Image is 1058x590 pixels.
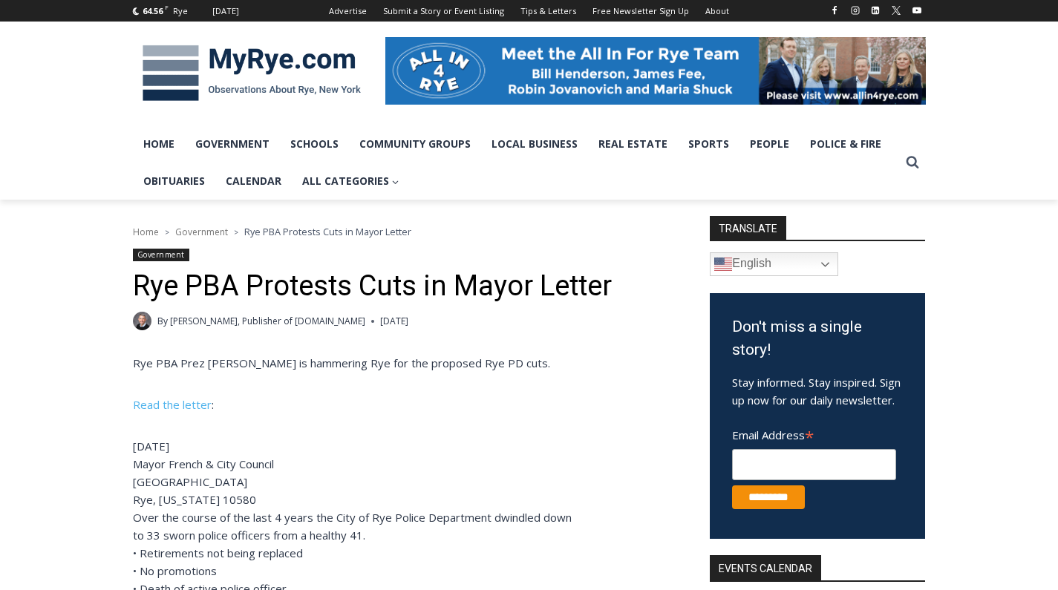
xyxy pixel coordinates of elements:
p: Stay informed. Stay inspired. Sign up now for our daily newsletter. [732,373,903,409]
strong: TRANSLATE [710,216,786,240]
a: Government [185,125,280,163]
a: All Categories [292,163,410,200]
time: [DATE] [380,314,408,328]
h3: Don't miss a single story! [732,315,903,362]
nav: Primary Navigation [133,125,899,200]
img: All in for Rye [385,37,926,104]
a: English [710,252,838,276]
a: Real Estate [588,125,678,163]
span: F [165,3,169,11]
a: Facebook [826,1,843,19]
a: X [887,1,905,19]
div: Rye [173,4,188,18]
nav: Breadcrumbs [133,224,671,239]
span: > [234,227,238,237]
a: Calendar [215,163,292,200]
a: Community Groups [349,125,481,163]
a: YouTube [908,1,926,19]
label: Email Address [732,420,896,447]
a: Author image [133,312,151,330]
span: 64.56 [143,5,163,16]
a: [PERSON_NAME], Publisher of [DOMAIN_NAME] [170,315,365,327]
a: Read the letter [133,397,212,412]
a: Police & Fire [800,125,892,163]
a: Obituaries [133,163,215,200]
span: > [165,227,169,237]
img: MyRye.com [133,35,370,112]
span: By [157,314,168,328]
a: People [739,125,800,163]
span: All Categories [302,173,399,189]
a: Schools [280,125,349,163]
a: Linkedin [866,1,884,19]
h2: Events Calendar [710,555,821,580]
p: : [133,396,671,413]
a: Instagram [846,1,864,19]
a: Local Business [481,125,588,163]
div: [DATE] [212,4,239,18]
a: Government [175,226,228,238]
button: View Search Form [899,149,926,176]
a: Home [133,125,185,163]
h1: Rye PBA Protests Cuts in Mayor Letter [133,269,671,304]
a: Government [133,249,189,261]
a: Sports [678,125,739,163]
a: Home [133,226,159,238]
span: Rye PBA Protests Cuts in Mayor Letter [244,225,411,238]
p: Rye PBA Prez [PERSON_NAME] is hammering Rye for the proposed Rye PD cuts. [133,354,671,372]
img: en [714,255,732,273]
